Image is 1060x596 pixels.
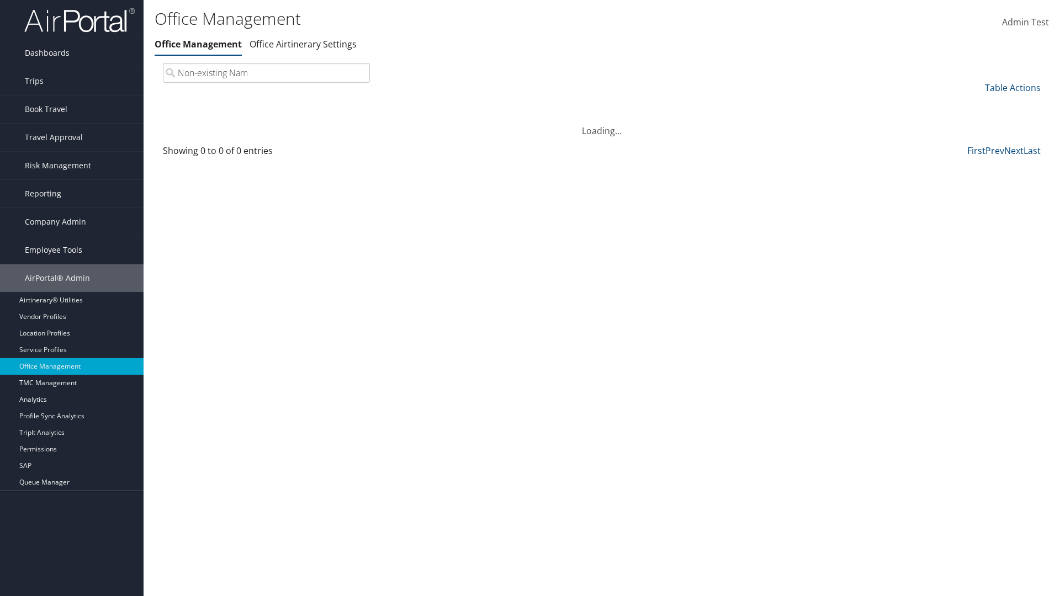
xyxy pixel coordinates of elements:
a: Last [1024,145,1041,157]
span: Company Admin [25,208,86,236]
a: Admin Test [1002,6,1049,40]
span: Admin Test [1002,16,1049,28]
span: Trips [25,67,44,95]
img: airportal-logo.png [24,7,135,33]
span: Book Travel [25,95,67,123]
span: Dashboards [25,39,70,67]
a: Prev [985,145,1004,157]
div: Loading... [155,111,1049,137]
a: Office Management [155,38,242,50]
div: Showing 0 to 0 of 0 entries [163,144,370,163]
a: First [967,145,985,157]
span: Travel Approval [25,124,83,151]
a: Table Actions [985,82,1041,94]
a: Next [1004,145,1024,157]
span: Reporting [25,180,61,207]
input: Search [163,63,370,83]
a: Office Airtinerary Settings [250,38,357,50]
h1: Office Management [155,7,751,30]
span: Employee Tools [25,236,82,264]
span: Risk Management [25,152,91,179]
span: AirPortal® Admin [25,264,90,292]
